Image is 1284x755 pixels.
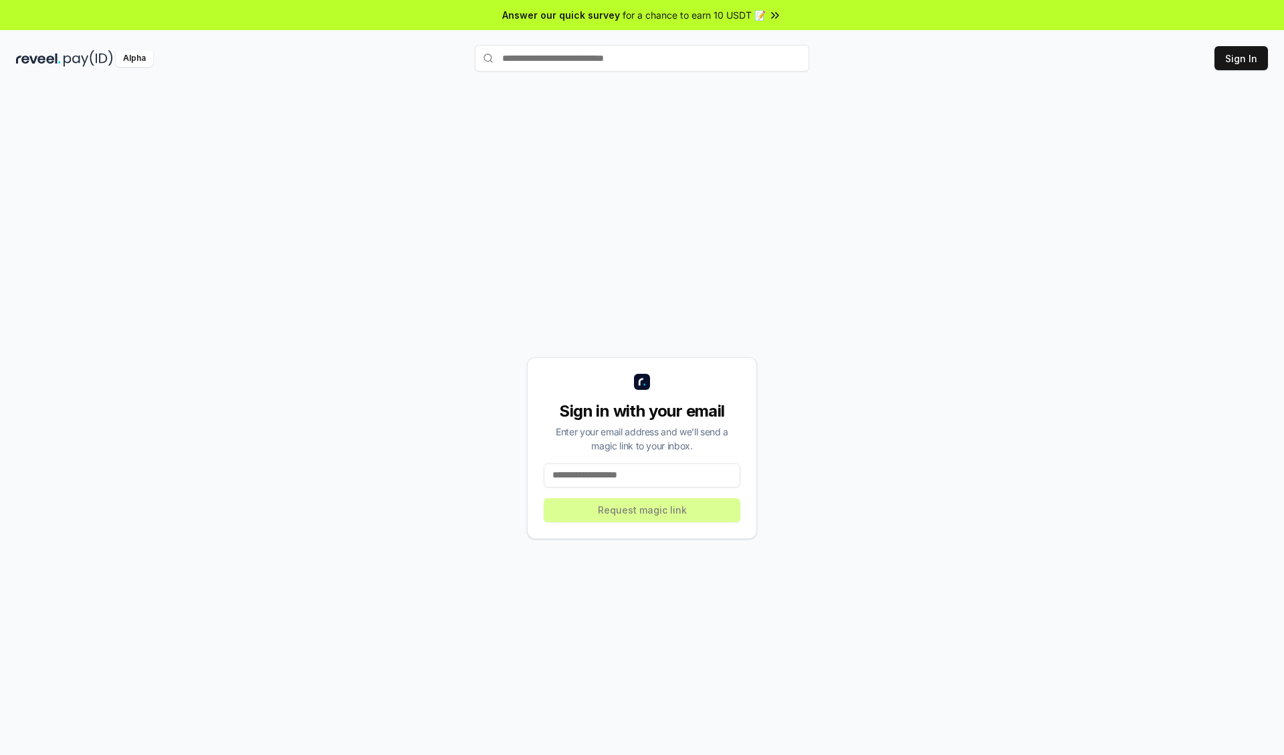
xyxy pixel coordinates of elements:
span: Answer our quick survey [502,8,620,22]
img: reveel_dark [16,50,61,67]
div: Sign in with your email [544,401,740,422]
div: Enter your email address and we’ll send a magic link to your inbox. [544,425,740,453]
img: logo_small [634,374,650,390]
div: Alpha [116,50,153,67]
span: for a chance to earn 10 USDT 📝 [623,8,766,22]
img: pay_id [64,50,113,67]
button: Sign In [1214,46,1268,70]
